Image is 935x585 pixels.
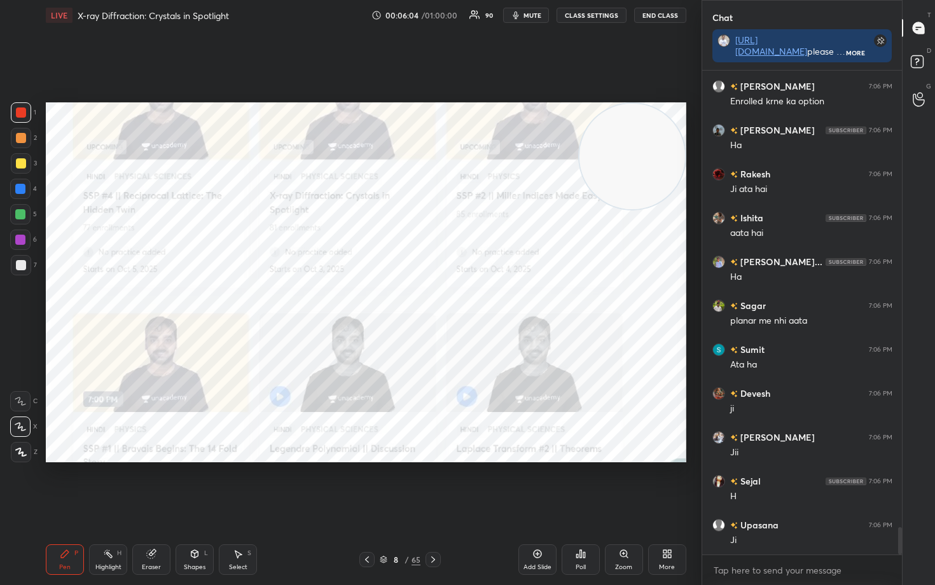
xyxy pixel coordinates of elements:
div: 65 [412,554,420,565]
a: [URL][DOMAIN_NAME] [735,34,807,57]
div: please don't miss this session [735,34,847,57]
div: Shapes [184,564,205,570]
img: c3fb13817f454b45ae01e1b3f4ec8f52.jpg [712,475,725,488]
img: 4P8fHbbgJtejmAAAAAElFTkSuQmCC [826,127,866,134]
img: no-rating-badge.077c3623.svg [730,303,738,310]
button: mute [503,8,549,23]
h6: [PERSON_NAME] [738,430,815,444]
div: X [10,416,38,437]
img: no-rating-badge.077c3623.svg [730,127,738,134]
h6: Sejal [738,474,761,488]
img: 1c36a3db7f2243df89f3676c3f913f2d.jpg [712,212,725,224]
h6: [PERSON_NAME] [738,123,815,137]
h6: Rakesh [738,167,770,181]
div: Select [229,564,247,570]
div: Add Slide [523,564,551,570]
h6: [PERSON_NAME]... [738,255,822,268]
div: Ata ha [730,359,892,371]
h6: Sagar [738,299,766,312]
div: planar me nhi aata [730,315,892,327]
div: 7 [11,255,37,275]
div: 7:06 PM [869,83,892,90]
div: 7:06 PM [869,258,892,266]
div: 3 [11,153,37,174]
img: default.png [712,80,725,93]
div: grid [702,71,903,554]
div: 7:06 PM [869,521,892,529]
h6: [PERSON_NAME] [738,79,815,93]
img: no-rating-badge.077c3623.svg [730,347,738,354]
h4: X-ray Diffraction: Crystals in Spotlight [78,10,229,22]
div: 1 [11,102,36,123]
img: no-rating-badge.077c3623.svg [730,215,738,222]
img: 552dc884d09a4b9087622fe2272ae467.jpg [712,124,725,137]
img: default.png [712,519,725,532]
div: 7:06 PM [869,346,892,354]
div: 90 [485,12,493,18]
div: More [659,564,675,570]
button: CLASS SETTINGS [557,8,627,23]
div: H [117,550,121,556]
img: 4P8fHbbgJtejmAAAAAElFTkSuQmCC [826,478,866,485]
img: no-rating-badge.077c3623.svg [730,259,738,266]
div: H [730,490,892,503]
div: P [74,550,78,556]
img: no-rating-badge.077c3623.svg [730,390,738,397]
div: Highlight [95,564,121,570]
div: Ji ata hai [730,183,892,196]
div: 4 [10,179,37,199]
button: End Class [634,8,686,23]
div: Ha [730,271,892,284]
div: Poll [576,564,586,570]
h6: Upasana [738,518,779,532]
div: Z [11,442,38,462]
div: Ji [730,534,892,547]
div: 7:06 PM [869,478,892,485]
img: 0077f478210d424bb14125281e68059c.jpg [712,431,725,444]
h6: Sumit [738,343,765,356]
h6: Ishita [738,211,763,224]
p: G [926,81,931,91]
p: D [927,46,931,55]
div: Eraser [142,564,161,570]
img: 4P8fHbbgJtejmAAAAAElFTkSuQmCC [826,258,866,266]
div: More [846,48,865,57]
img: 5792856e61be4a59a95d4ff70669d803.jpg [712,299,725,312]
div: aata hai [730,227,892,240]
div: L [204,550,208,556]
img: no-rating-badge.077c3623.svg [730,478,738,485]
img: no-rating-badge.077c3623.svg [730,171,738,178]
p: Chat [702,1,743,34]
img: no-rating-badge.077c3623.svg [730,434,738,441]
img: 4P8fHbbgJtejmAAAAAElFTkSuQmCC [826,214,866,222]
div: ji [730,403,892,415]
div: Pen [59,564,71,570]
img: 5fec7a98e4a9477db02da60e09992c81.jpg [717,34,730,47]
div: 7:06 PM [869,214,892,222]
img: 667304a0a85e432da5e11b47dc5d1463.jpg [712,168,725,181]
span: mute [523,11,541,20]
img: 3 [712,343,725,356]
div: Ha [730,139,892,152]
div: S [247,550,251,556]
div: 8 [390,556,403,563]
div: 2 [11,128,37,148]
div: Enrolled krne ka option [730,95,892,108]
div: 5 [10,204,37,224]
p: T [927,10,931,20]
img: e9b7549125ed4c16ba28175a737a5d95.jpg [712,387,725,400]
div: / [405,556,409,563]
div: Jii [730,446,892,459]
div: 7:06 PM [869,127,892,134]
div: Zoom [615,564,632,570]
div: C [10,391,38,411]
div: 7:06 PM [869,434,892,441]
div: 7:06 PM [869,390,892,397]
div: LIVE [46,8,73,23]
div: 7:06 PM [869,170,892,178]
img: no-rating-badge.077c3623.svg [730,83,738,90]
div: 7:06 PM [869,302,892,310]
div: 6 [10,230,37,250]
img: bf76456a0e6044938c9eca47dcbc0d12.jpg [712,256,725,268]
img: no-rating-badge.077c3623.svg [730,522,738,529]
